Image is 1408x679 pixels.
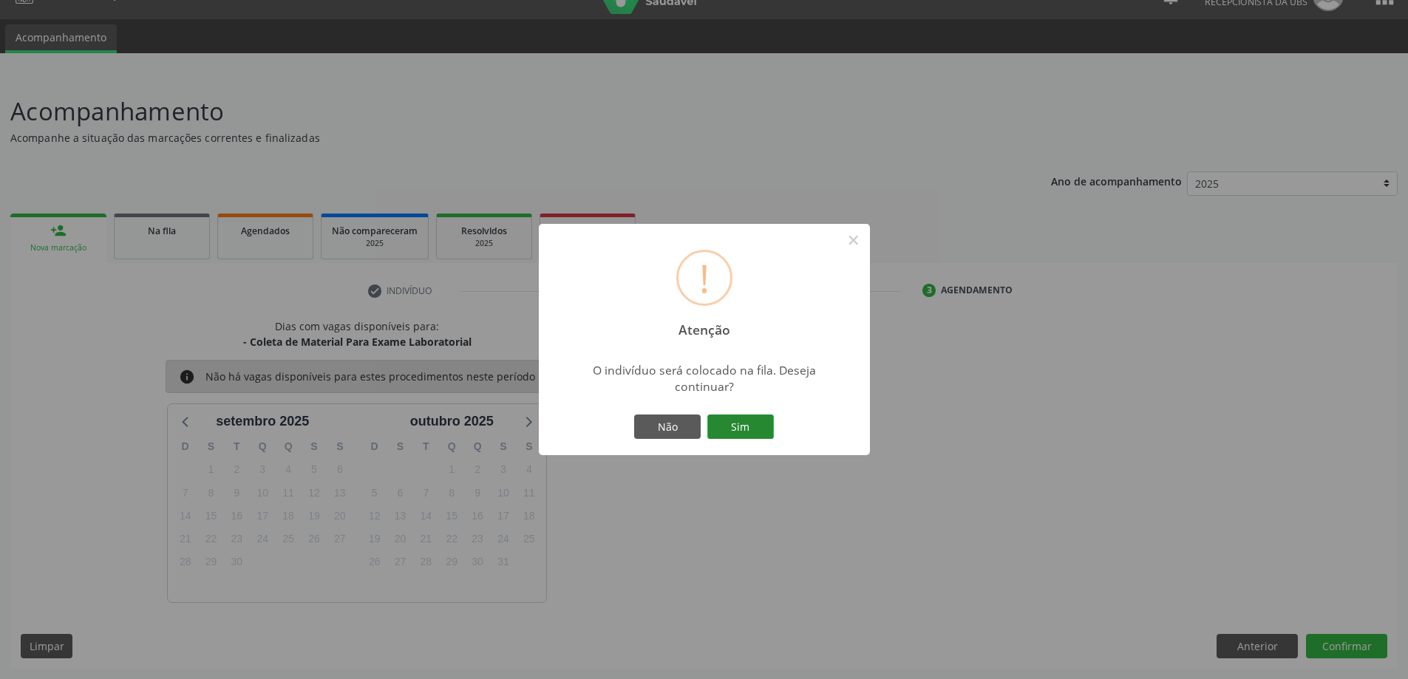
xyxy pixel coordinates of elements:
[634,414,701,440] button: Não
[841,228,866,253] button: Close this dialog
[665,312,743,338] h2: Atenção
[707,414,774,440] button: Sim
[574,362,834,395] div: O indivíduo será colocado na fila. Deseja continuar?
[699,252,710,304] div: !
